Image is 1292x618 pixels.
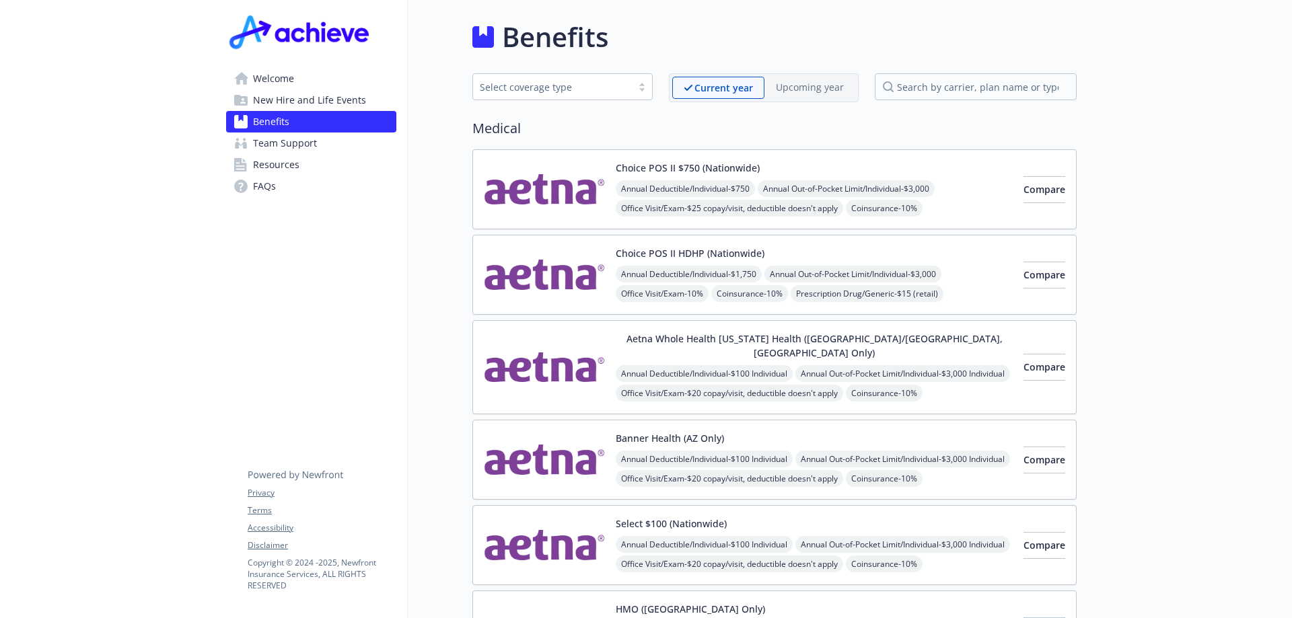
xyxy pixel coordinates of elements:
button: Compare [1024,176,1065,203]
span: FAQs [253,176,276,197]
button: HMO ([GEOGRAPHIC_DATA] Only) [616,602,765,616]
div: Select coverage type [480,80,625,94]
span: Upcoming year [764,77,855,99]
img: Aetna Inc carrier logo [484,246,605,303]
span: Annual Out-of-Pocket Limit/Individual - $3,000 Individual [795,451,1010,467]
h2: Medical [472,118,1077,139]
p: Copyright © 2024 - 2025 , Newfront Insurance Services, ALL RIGHTS RESERVED [248,557,396,591]
span: Coinsurance - 10% [711,285,788,302]
button: Banner Health (AZ Only) [616,431,724,445]
span: Annual Out-of-Pocket Limit/Individual - $3,000 Individual [795,365,1010,382]
button: Compare [1024,447,1065,473]
span: Coinsurance - 10% [846,470,923,487]
a: New Hire and Life Events [226,89,396,111]
a: Terms [248,504,396,516]
input: search by carrier, plan name or type [875,73,1077,100]
button: Aetna Whole Health [US_STATE] Health ([GEOGRAPHIC_DATA]/[GEOGRAPHIC_DATA], [GEOGRAPHIC_DATA] Only) [616,332,1013,360]
span: Office Visit/Exam - $20 copay/visit, deductible doesn't apply [616,555,843,572]
a: Accessibility [248,522,396,534]
button: Compare [1024,354,1065,381]
span: Welcome [253,68,294,89]
h1: Benefits [502,17,608,57]
p: Current year [694,81,753,95]
span: Annual Deductible/Individual - $100 Individual [616,536,793,553]
span: Annual Deductible/Individual - $750 [616,180,755,197]
p: Upcoming year [776,80,844,94]
span: New Hire and Life Events [253,89,366,111]
span: Annual Deductible/Individual - $100 Individual [616,365,793,382]
span: Coinsurance - 10% [846,200,923,217]
span: Coinsurance - 10% [846,555,923,572]
span: Compare [1024,539,1065,551]
a: Disclaimer [248,539,396,551]
button: Choice POS II HDHP (Nationwide) [616,246,764,260]
a: Team Support [226,132,396,154]
span: Compare [1024,183,1065,196]
img: Aetna Inc carrier logo [484,161,605,218]
a: Welcome [226,68,396,89]
button: Select $100 (Nationwide) [616,516,727,531]
span: Office Visit/Exam - 10% [616,285,709,302]
span: Resources [253,154,299,176]
span: Office Visit/Exam - $20 copay/visit, deductible doesn't apply [616,385,843,401]
span: Annual Out-of-Pocket Limit/Individual - $3,000 Individual [795,536,1010,553]
img: Aetna Inc carrier logo [484,431,605,488]
button: Choice POS II $750 (Nationwide) [616,161,760,175]
button: Compare [1024,262,1065,288]
span: Annual Deductible/Individual - $1,750 [616,266,762,282]
a: FAQs [226,176,396,197]
img: Aetna Inc carrier logo [484,332,605,403]
span: Office Visit/Exam - $25 copay/visit, deductible doesn't apply [616,200,843,217]
span: Benefits [253,111,289,132]
span: Team Support [253,132,317,154]
span: Annual Out-of-Pocket Limit/Individual - $3,000 [758,180,935,197]
a: Privacy [248,487,396,499]
span: Compare [1024,360,1065,373]
span: Compare [1024,268,1065,281]
a: Benefits [226,111,396,132]
span: Coinsurance - 10% [846,385,923,401]
img: Aetna Inc carrier logo [484,516,605,574]
span: Prescription Drug/Generic - $15 (retail) [791,285,943,302]
span: Annual Out-of-Pocket Limit/Individual - $3,000 [764,266,941,282]
span: Office Visit/Exam - $20 copay/visit, deductible doesn't apply [616,470,843,487]
span: Compare [1024,453,1065,466]
button: Compare [1024,532,1065,559]
a: Resources [226,154,396,176]
span: Annual Deductible/Individual - $100 Individual [616,451,793,467]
